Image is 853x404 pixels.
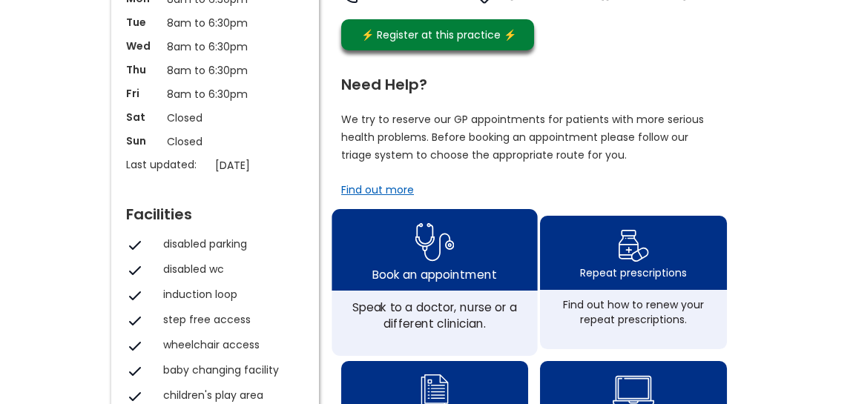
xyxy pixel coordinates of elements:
a: book appointment icon Book an appointmentSpeak to a doctor, nurse or a different clinician. [332,209,537,356]
div: disabled parking [163,236,297,251]
div: children's play area [163,388,297,403]
p: Last updated: [126,157,208,172]
p: Tue [126,15,159,30]
p: 8am to 6:30pm [167,86,263,102]
a: ⚡️ Register at this practice ⚡️ [341,19,534,50]
img: book appointment icon [415,218,455,266]
div: Repeat prescriptions [580,265,687,280]
div: Book an appointment [372,265,496,282]
div: disabled wc [163,262,297,276]
p: Sat [126,110,159,125]
p: 8am to 6:30pm [167,39,263,55]
a: repeat prescription iconRepeat prescriptionsFind out how to renew your repeat prescriptions. [540,216,727,349]
p: 8am to 6:30pm [167,62,263,79]
p: Thu [126,62,159,77]
a: Find out more [341,182,414,197]
p: [DATE] [215,157,312,173]
p: Wed [126,39,159,53]
p: Fri [126,86,159,101]
p: Sun [126,133,159,148]
img: repeat prescription icon [618,226,650,265]
div: Need Help? [341,70,727,92]
div: baby changing facility [163,362,297,377]
div: Speak to a doctor, nurse or a different clinician. [340,299,529,331]
p: Closed [167,133,263,150]
div: wheelchair access [163,337,297,352]
div: Find out how to renew your repeat prescriptions. [547,297,719,327]
p: We try to reserve our GP appointments for patients with more serious health problems. Before book... [341,110,705,164]
div: ⚡️ Register at this practice ⚡️ [353,27,524,43]
p: Closed [167,110,263,126]
div: step free access [163,312,297,327]
p: 8am to 6:30pm [167,15,263,31]
div: induction loop [163,287,297,302]
div: Facilities [126,199,304,222]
